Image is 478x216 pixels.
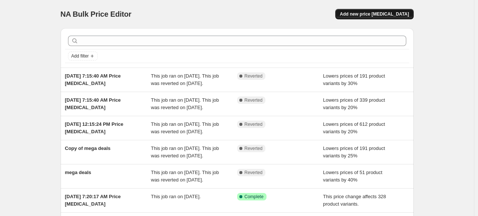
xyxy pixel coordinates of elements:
[245,97,263,103] span: Reverted
[65,170,91,175] span: mega deals
[245,121,263,127] span: Reverted
[323,73,385,86] span: Lowers prices of 191 product variants by 30%
[151,194,201,199] span: This job ran on [DATE].
[61,10,132,18] span: NA Bulk Price Editor
[323,145,385,158] span: Lowers prices of 191 product variants by 25%
[245,194,264,200] span: Complete
[71,53,89,59] span: Add filter
[323,97,385,110] span: Lowers prices of 339 product variants by 20%
[245,145,263,151] span: Reverted
[65,73,121,86] span: [DATE] 7:15:40 AM Price [MEDICAL_DATA]
[65,97,121,110] span: [DATE] 7:15:40 AM Price [MEDICAL_DATA]
[323,121,385,134] span: Lowers prices of 612 product variants by 20%
[340,11,409,17] span: Add new price [MEDICAL_DATA]
[323,170,382,183] span: Lowers prices of 51 product variants by 40%
[151,145,219,158] span: This job ran on [DATE]. This job was reverted on [DATE].
[151,73,219,86] span: This job ran on [DATE]. This job was reverted on [DATE].
[65,145,111,151] span: Copy of mega deals
[151,170,219,183] span: This job ran on [DATE]. This job was reverted on [DATE].
[245,170,263,176] span: Reverted
[65,121,123,134] span: [DATE] 12:15:24 PM Price [MEDICAL_DATA]
[151,121,219,134] span: This job ran on [DATE]. This job was reverted on [DATE].
[65,194,121,207] span: [DATE] 7:20:17 AM Price [MEDICAL_DATA]
[245,73,263,79] span: Reverted
[151,97,219,110] span: This job ran on [DATE]. This job was reverted on [DATE].
[335,9,413,19] button: Add new price [MEDICAL_DATA]
[323,194,386,207] span: This price change affects 328 product variants.
[68,52,98,60] button: Add filter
